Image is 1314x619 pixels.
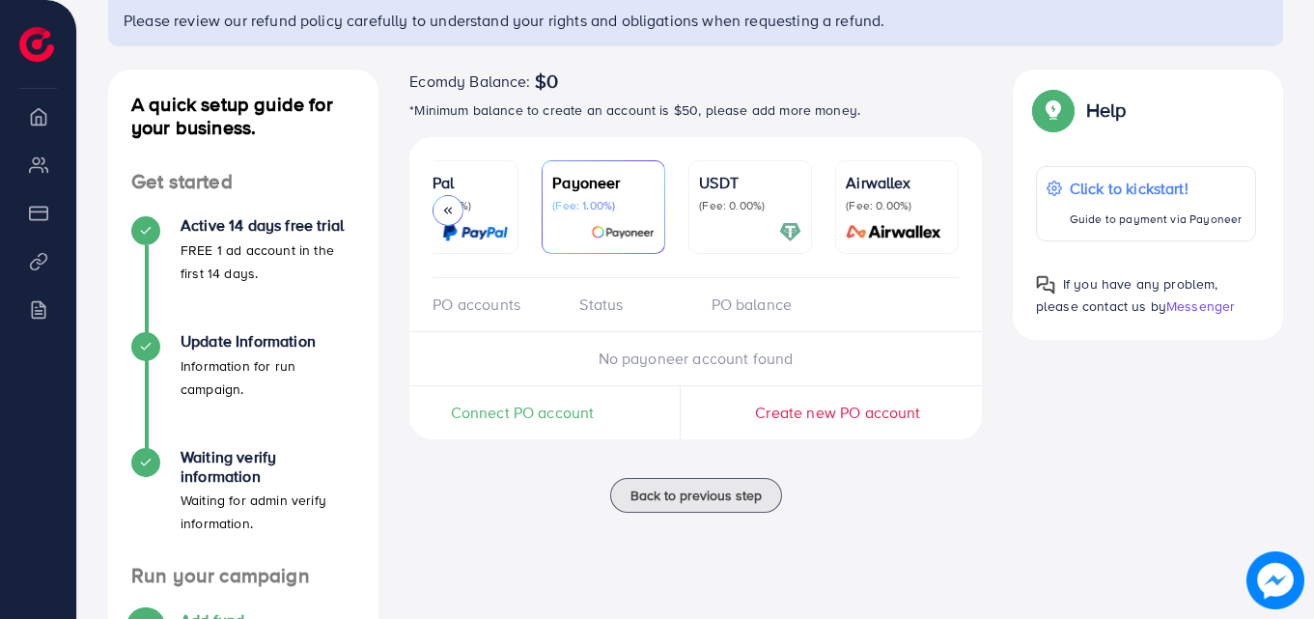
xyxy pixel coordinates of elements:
p: Guide to payment via Payoneer [1070,208,1243,231]
span: Create new PO account [755,402,920,423]
p: Payoneer [552,171,655,194]
h4: Get started [108,170,378,194]
p: Help [1086,98,1127,122]
h4: A quick setup guide for your business. [108,93,378,139]
img: logo [19,27,54,62]
img: card [840,221,948,243]
span: Ecomdy Balance: [409,70,530,93]
span: No payoneer account found [599,348,794,369]
p: (Fee: 0.00%) [846,198,948,213]
p: *Minimum balance to create an account is $50, please add more money. [409,98,982,122]
p: Waiting for admin verify information. [181,489,355,535]
img: card [591,221,655,243]
img: card [779,221,801,243]
span: Messenger [1166,296,1235,316]
p: Click to kickstart! [1070,177,1243,200]
img: card [442,221,508,243]
span: $0 [535,70,558,93]
img: image [1252,557,1299,604]
div: PO accounts [433,294,564,316]
p: FREE 1 ad account in the first 14 days. [181,239,355,285]
p: USDT [699,171,801,194]
h4: Update Information [181,332,355,351]
p: (Fee: 0.00%) [699,198,801,213]
p: Airwallex [846,171,948,194]
p: PayPal [405,171,508,194]
div: Status [564,294,695,316]
li: Update Information [108,332,378,448]
h4: Waiting verify information [181,448,355,485]
p: Information for run campaign. [181,354,355,401]
p: (Fee: 1.00%) [552,198,655,213]
p: Please review our refund policy carefully to understand your rights and obligations when requesti... [124,9,1272,32]
span: If you have any problem, please contact us by [1036,274,1218,316]
img: Popup guide [1036,275,1055,295]
button: Back to previous step [610,478,782,513]
h4: Run your campaign [108,564,378,588]
li: Waiting verify information [108,448,378,564]
img: Popup guide [1036,93,1071,127]
div: PO balance [696,294,827,316]
span: Back to previous step [630,486,762,505]
li: Active 14 days free trial [108,216,378,332]
span: Connect PO account [451,402,595,424]
h4: Active 14 days free trial [181,216,355,235]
